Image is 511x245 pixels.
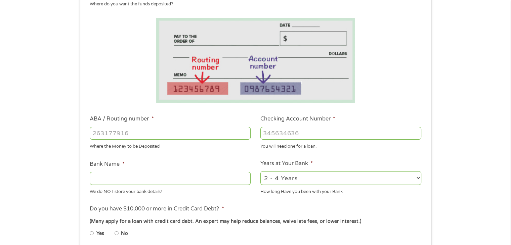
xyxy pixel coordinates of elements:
[260,141,421,150] div: You will need one for a loan.
[90,186,251,195] div: We do NOT store your bank details!
[90,127,251,140] input: 263177916
[90,161,124,168] label: Bank Name
[260,127,421,140] input: 345634636
[90,1,416,8] div: Where do you want the funds deposited?
[260,115,335,122] label: Checking Account Number
[260,186,421,195] div: How long Have you been with your Bank
[156,18,355,103] img: Routing number location
[90,205,224,212] label: Do you have $10,000 or more in Credit Card Debt?
[121,230,128,237] label: No
[90,115,154,122] label: ABA / Routing number
[96,230,104,237] label: Yes
[90,141,251,150] div: Where the Money to be Deposited
[90,218,421,225] div: (Many apply for a loan with credit card debt. An expert may help reduce balances, waive late fees...
[260,160,313,167] label: Years at Your Bank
